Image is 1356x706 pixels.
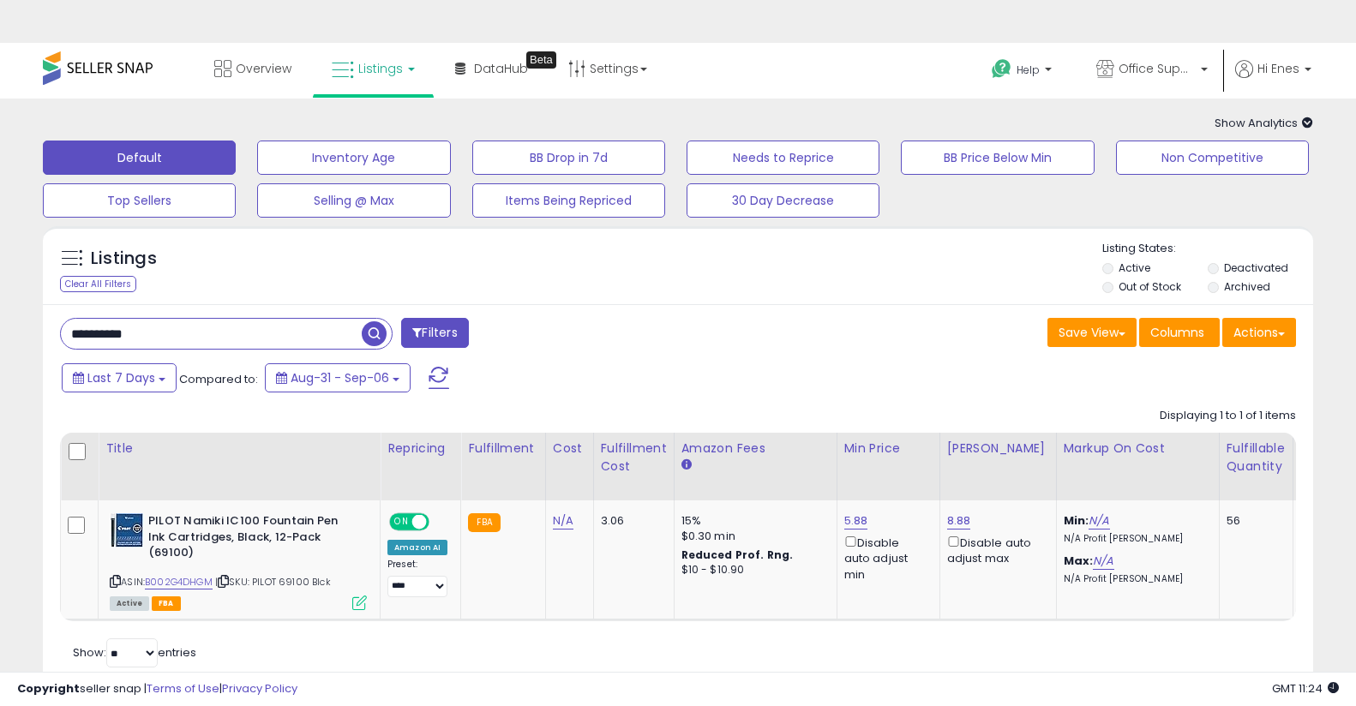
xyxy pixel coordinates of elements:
[1139,318,1220,347] button: Columns
[1093,553,1113,570] a: N/A
[401,318,468,348] button: Filters
[110,513,144,547] img: 51ip9rjerDL._SL40_.jpg
[1119,260,1150,275] label: Active
[215,575,331,589] span: | SKU: PILOT 69100 Blck
[681,513,824,529] div: 15%
[391,515,412,529] span: ON
[1064,512,1089,529] b: Min:
[1017,63,1040,77] span: Help
[387,559,447,597] div: Preset:
[468,513,500,532] small: FBA
[1119,279,1181,294] label: Out of Stock
[681,440,830,458] div: Amazon Fees
[17,680,80,697] strong: Copyright
[1116,141,1309,175] button: Non Competitive
[147,680,219,697] a: Terms of Use
[1089,512,1109,529] a: N/A
[257,183,450,218] button: Selling @ Max
[1064,533,1206,545] p: N/A Profit [PERSON_NAME]
[978,45,1069,99] a: Help
[236,60,291,77] span: Overview
[901,141,1094,175] button: BB Price Below Min
[60,276,136,292] div: Clear All Filters
[947,512,971,529] a: 8.88
[555,43,660,94] a: Settings
[105,440,373,458] div: Title
[1224,279,1270,294] label: Archived
[687,183,879,218] button: 30 Day Decrease
[148,513,357,565] b: PILOT Namiki IC100 Fountain Pen Ink Cartridges, Black, 12-Pack (69100)
[681,563,824,577] div: $10 - $10.90
[91,247,157,271] h5: Listings
[179,371,258,387] span: Compared to:
[681,547,794,562] b: Reduced Prof. Rng.
[844,512,868,529] a: 5.88
[844,440,933,458] div: Min Price
[257,141,450,175] button: Inventory Age
[553,440,586,458] div: Cost
[1235,60,1311,99] a: Hi Enes
[319,43,428,94] a: Listings
[1160,408,1296,424] div: Displaying 1 to 1 of 1 items
[291,369,389,386] span: Aug-31 - Sep-06
[1215,115,1313,131] span: Show Analytics
[1102,241,1313,257] p: Listing States:
[1227,513,1280,529] div: 56
[553,512,573,529] a: N/A
[947,440,1049,458] div: [PERSON_NAME]
[681,529,824,544] div: $0.30 min
[222,680,297,697] a: Privacy Policy
[1272,680,1339,697] span: 2025-09-17 11:24 GMT
[87,369,155,386] span: Last 7 Days
[387,540,447,555] div: Amazon AI
[110,513,367,608] div: ASIN:
[947,533,1043,566] div: Disable auto adjust max
[681,458,692,473] small: Amazon Fees.
[472,141,665,175] button: BB Drop in 7d
[1224,260,1288,275] label: Deactivated
[17,681,297,697] div: seller snap | |
[468,440,537,458] div: Fulfillment
[1150,324,1204,341] span: Columns
[1047,318,1137,347] button: Save View
[601,513,661,529] div: 3.06
[73,644,196,661] span: Show: entries
[1064,553,1094,569] b: Max:
[265,363,411,392] button: Aug-31 - Sep-06
[1083,43,1221,99] a: Office Suppliers
[526,51,556,69] div: Tooltip anchor
[62,363,177,392] button: Last 7 Days
[201,43,304,94] a: Overview
[43,141,236,175] button: Default
[1064,440,1212,458] div: Markup on Cost
[1222,318,1296,347] button: Actions
[1056,433,1219,500] th: The percentage added to the cost of goods (COGS) that forms the calculator for Min & Max prices.
[1227,440,1286,476] div: Fulfillable Quantity
[474,60,528,77] span: DataHub
[601,440,667,476] div: Fulfillment Cost
[427,515,454,529] span: OFF
[991,58,1012,80] i: Get Help
[1257,60,1299,77] span: Hi Enes
[145,575,213,589] a: B002G4DHGM
[1119,60,1196,77] span: Office Suppliers
[152,596,181,611] span: FBA
[110,596,149,611] span: All listings currently available for purchase on Amazon
[358,60,403,77] span: Listings
[844,533,927,583] div: Disable auto adjust min
[387,440,453,458] div: Repricing
[687,141,879,175] button: Needs to Reprice
[472,183,665,218] button: Items Being Repriced
[43,183,236,218] button: Top Sellers
[1064,573,1206,585] p: N/A Profit [PERSON_NAME]
[442,43,541,94] a: DataHub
